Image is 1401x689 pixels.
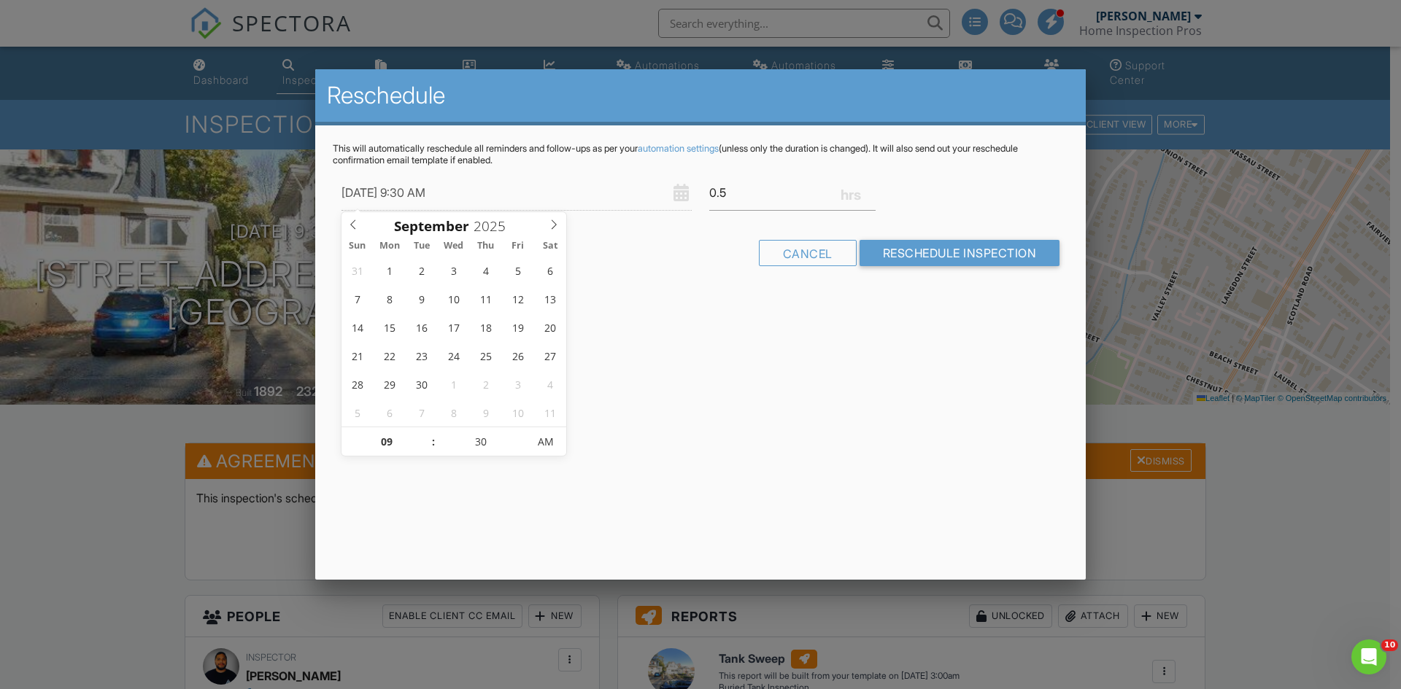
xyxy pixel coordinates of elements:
[407,398,436,427] span: October 7, 2025
[375,313,404,341] span: September 15, 2025
[471,256,500,284] span: September 4, 2025
[525,427,566,456] span: Click to toggle
[431,427,436,456] span: :
[638,143,719,154] a: automation settings
[439,284,468,313] span: September 10, 2025
[343,341,371,370] span: September 21, 2025
[407,370,436,398] span: September 30, 2025
[471,398,500,427] span: October 9, 2025
[503,313,532,341] span: September 19, 2025
[759,240,857,266] div: Cancel
[375,256,404,284] span: September 1, 2025
[438,241,470,251] span: Wed
[471,370,500,398] span: October 2, 2025
[471,284,500,313] span: September 11, 2025
[439,313,468,341] span: September 17, 2025
[343,284,371,313] span: September 7, 2025
[439,256,468,284] span: September 3, 2025
[375,370,404,398] span: September 29, 2025
[502,241,534,251] span: Fri
[536,313,564,341] span: September 20, 2025
[1381,639,1398,651] span: 10
[860,240,1060,266] input: Reschedule Inspection
[536,341,564,370] span: September 27, 2025
[534,241,566,251] span: Sat
[470,241,502,251] span: Thu
[343,398,371,427] span: October 5, 2025
[536,256,564,284] span: September 6, 2025
[536,370,564,398] span: October 4, 2025
[374,241,406,251] span: Mon
[439,341,468,370] span: September 24, 2025
[436,427,525,456] input: Scroll to increment
[406,241,438,251] span: Tue
[343,256,371,284] span: August 31, 2025
[375,284,404,313] span: September 8, 2025
[327,81,1074,110] h2: Reschedule
[1351,639,1386,674] iframe: Intercom live chat
[394,219,469,233] span: Scroll to increment
[375,398,404,427] span: October 6, 2025
[341,241,374,251] span: Sun
[439,370,468,398] span: October 1, 2025
[343,313,371,341] span: September 14, 2025
[503,284,532,313] span: September 12, 2025
[407,284,436,313] span: September 9, 2025
[536,398,564,427] span: October 11, 2025
[536,284,564,313] span: September 13, 2025
[503,370,532,398] span: October 3, 2025
[341,427,431,456] input: Scroll to increment
[407,313,436,341] span: September 16, 2025
[471,341,500,370] span: September 25, 2025
[439,398,468,427] span: October 8, 2025
[503,341,532,370] span: September 26, 2025
[469,217,517,235] input: Scroll to increment
[471,313,500,341] span: September 18, 2025
[407,256,436,284] span: September 2, 2025
[503,398,532,427] span: October 10, 2025
[407,341,436,370] span: September 23, 2025
[343,370,371,398] span: September 28, 2025
[503,256,532,284] span: September 5, 2025
[375,341,404,370] span: September 22, 2025
[333,143,1068,166] p: This will automatically reschedule all reminders and follow-ups as per your (unless only the dura...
